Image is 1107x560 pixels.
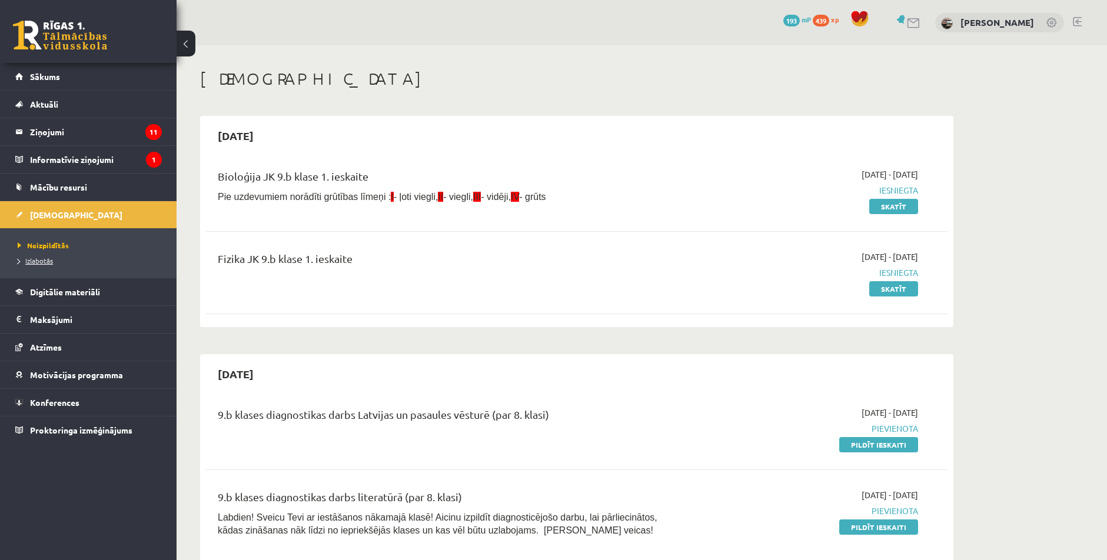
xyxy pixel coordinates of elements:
span: Neizpildītās [18,241,69,250]
a: Pildīt ieskaiti [839,519,918,535]
a: [DEMOGRAPHIC_DATA] [15,201,162,228]
span: Sākums [30,71,60,82]
a: Ziņojumi11 [15,118,162,145]
h1: [DEMOGRAPHIC_DATA] [200,69,953,89]
span: [DATE] - [DATE] [862,168,918,181]
a: 439 xp [813,15,845,24]
a: Rīgas 1. Tālmācības vidusskola [13,21,107,50]
span: Iesniegta [696,184,918,196]
i: 1 [146,152,162,168]
div: 9.b klases diagnostikas darbs Latvijas un pasaules vēsturē (par 8. klasi) [218,406,679,428]
span: Iesniegta [696,266,918,279]
span: [DEMOGRAPHIC_DATA] [30,209,122,220]
img: Patriks Otomers-Bērziņš [941,18,953,29]
span: [DATE] - [DATE] [862,406,918,419]
i: 11 [145,124,162,140]
a: Konferences [15,389,162,416]
span: II [438,192,443,202]
a: Skatīt [869,281,918,296]
span: Labdien! Sveicu Tevi ar iestāšanos nākamajā klasē! Aicinu izpildīt diagnosticējošo darbu, lai pār... [218,512,657,535]
span: Aktuāli [30,99,58,109]
a: 193 mP [783,15,811,24]
legend: Maksājumi [30,306,162,333]
span: [DATE] - [DATE] [862,251,918,263]
a: Mācību resursi [15,174,162,201]
span: Digitālie materiāli [30,286,100,297]
a: Skatīt [869,199,918,214]
span: Motivācijas programma [30,369,123,380]
legend: Informatīvie ziņojumi [30,146,162,173]
div: Bioloģija JK 9.b klase 1. ieskaite [218,168,679,190]
span: Atzīmes [30,342,62,352]
a: Motivācijas programma [15,361,162,388]
a: Proktoringa izmēģinājums [15,416,162,444]
span: 193 [783,15,800,26]
span: III [473,192,481,202]
span: Pievienota [696,505,918,517]
legend: Ziņojumi [30,118,162,145]
div: 9.b klases diagnostikas darbs literatūrā (par 8. klasi) [218,489,679,511]
a: Sākums [15,63,162,90]
span: I [391,192,393,202]
a: Maksājumi [15,306,162,333]
span: Pievienota [696,422,918,435]
span: mP [802,15,811,24]
span: 439 [813,15,829,26]
span: xp [831,15,839,24]
span: Izlabotās [18,256,53,265]
span: Proktoringa izmēģinājums [30,425,132,435]
span: [DATE] - [DATE] [862,489,918,501]
a: Izlabotās [18,255,165,266]
span: Konferences [30,397,79,408]
span: IV [511,192,519,202]
a: Neizpildītās [18,240,165,251]
h2: [DATE] [206,122,265,149]
a: Aktuāli [15,91,162,118]
h2: [DATE] [206,360,265,388]
a: Pildīt ieskaiti [839,437,918,452]
a: [PERSON_NAME] [960,16,1034,28]
span: Mācību resursi [30,182,87,192]
a: Digitālie materiāli [15,278,162,305]
a: Informatīvie ziņojumi1 [15,146,162,173]
div: Fizika JK 9.b klase 1. ieskaite [218,251,679,272]
a: Atzīmes [15,334,162,361]
span: Pie uzdevumiem norādīti grūtības līmeņi : - ļoti viegli, - viegli, - vidēji, - grūts [218,192,546,202]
